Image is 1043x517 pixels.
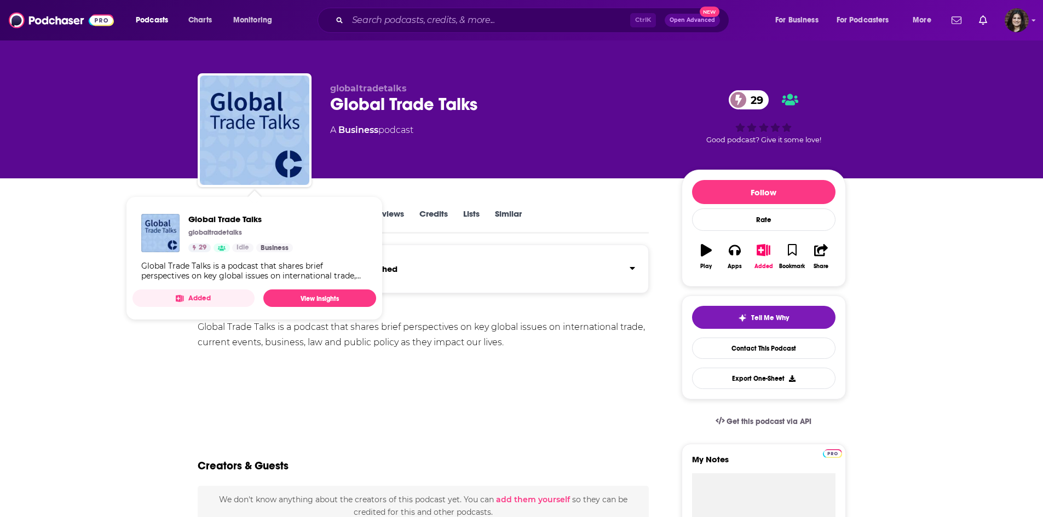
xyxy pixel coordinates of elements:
span: Good podcast? Give it some love! [706,136,821,144]
a: Show notifications dropdown [947,11,966,30]
div: Bookmark [779,263,805,270]
label: My Notes [692,454,835,473]
h2: Creators & Guests [198,459,289,473]
img: tell me why sparkle [738,313,747,322]
div: Global Trade Talks is a podcast that shares brief perspectives on key global issues on internatio... [141,261,367,281]
img: Global Trade Talks [141,214,180,252]
div: Rate [692,208,835,231]
span: 29 [199,242,206,253]
span: Charts [188,13,212,28]
span: globaltradetalks [330,83,407,94]
button: open menu [768,11,832,29]
section: Click to expand status details [198,251,649,293]
a: Contact This Podcast [692,338,835,359]
a: Reviews [372,208,404,234]
button: Share [806,237,835,276]
button: Added [132,289,255,307]
a: Credits [419,208,448,234]
img: User Profile [1005,8,1029,32]
span: We don't know anything about the creators of this podcast yet . You can so they can be credited f... [219,495,627,516]
span: Logged in as amandavpr [1005,8,1029,32]
div: 29Good podcast? Give it some love! [682,83,846,151]
a: Business [338,125,378,135]
a: Get this podcast via API [707,408,821,435]
div: Added [754,263,773,270]
span: New [700,7,719,17]
div: Play [700,263,712,270]
button: Export One-Sheet [692,368,835,389]
a: Similar [495,208,522,234]
button: Open AdvancedNew [665,14,720,27]
span: For Podcasters [837,13,889,28]
span: More [913,13,931,28]
button: open menu [905,11,945,29]
span: Podcasts [136,13,168,28]
span: Open Advanced [670,18,715,23]
p: globaltradetalks [188,228,242,237]
span: For Business [775,13,819,28]
button: Bookmark [778,237,806,276]
button: open menu [226,11,286,29]
button: tell me why sparkleTell Me Why [692,306,835,329]
div: Apps [728,263,742,270]
button: Follow [692,180,835,204]
a: Pro website [823,448,842,458]
a: 29 [729,90,769,109]
a: Business [256,243,293,252]
div: Global Trade Talks is a podcast that shares brief perspectives on key global issues on internatio... [198,320,649,350]
div: Share [814,263,828,270]
a: View Insights [263,289,376,307]
a: Lists [463,208,480,234]
img: Podchaser Pro [823,449,842,458]
div: Search podcasts, credits, & more... [328,8,740,33]
span: Idle [237,242,249,253]
button: Play [692,237,721,276]
button: Added [749,237,777,276]
button: Show profile menu [1005,8,1029,32]
span: Ctrl K [630,13,656,27]
input: Search podcasts, credits, & more... [348,11,630,29]
button: Apps [721,237,749,276]
a: Show notifications dropdown [975,11,992,30]
button: add them yourself [496,495,570,504]
span: Tell Me Why [751,313,789,322]
span: 29 [740,90,769,109]
span: Monitoring [233,13,272,28]
button: open menu [829,11,905,29]
img: Podchaser - Follow, Share and Rate Podcasts [9,10,114,31]
a: Idle [232,243,253,252]
a: Charts [181,11,218,29]
div: A podcast [330,124,413,137]
span: Get this podcast via API [727,417,811,426]
a: 29 [188,243,211,252]
a: Global Trade Talks [188,214,293,224]
button: open menu [128,11,182,29]
img: Global Trade Talks [200,75,309,185]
